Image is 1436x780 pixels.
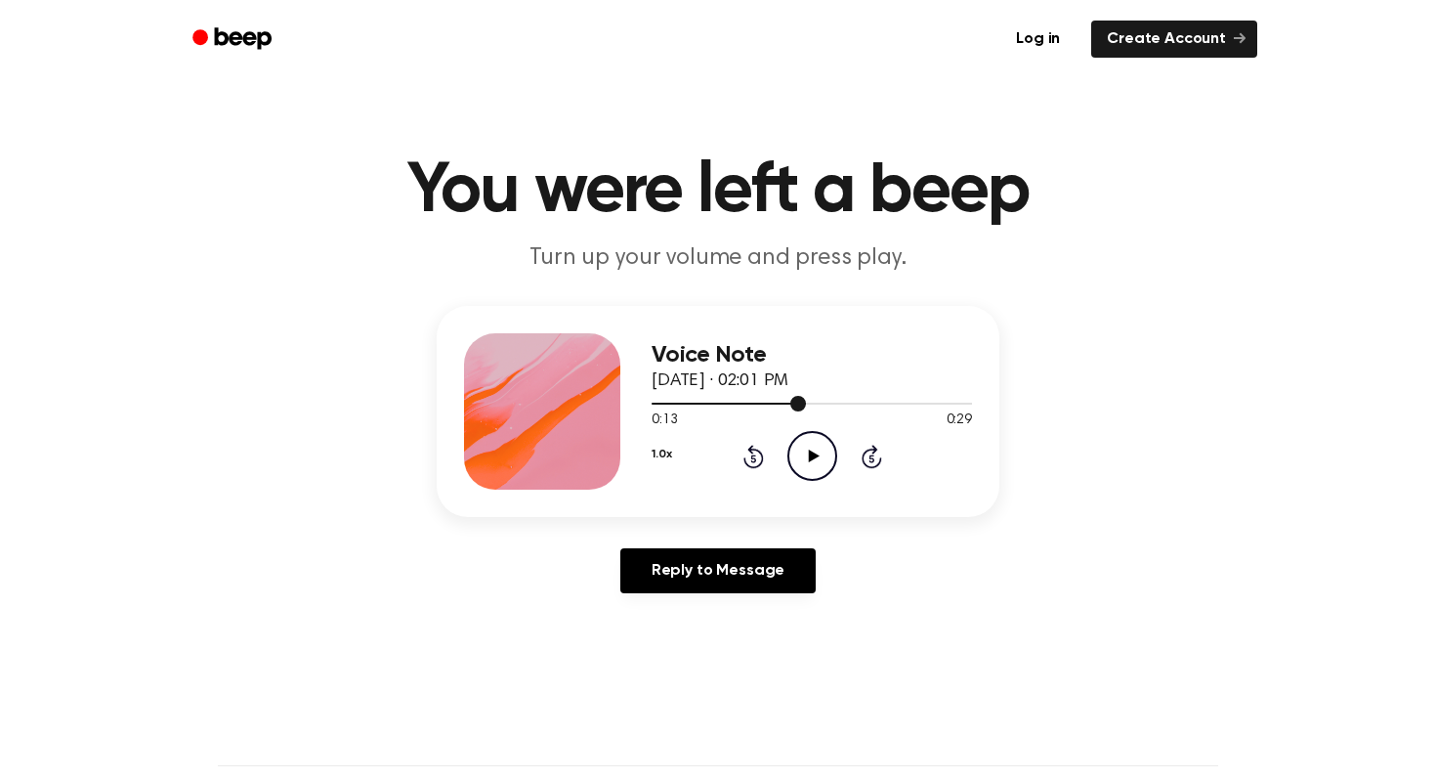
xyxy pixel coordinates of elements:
[652,342,972,368] h3: Voice Note
[179,21,289,59] a: Beep
[652,372,788,390] span: [DATE] · 02:01 PM
[1091,21,1257,58] a: Create Account
[343,242,1093,275] p: Turn up your volume and press play.
[996,17,1079,62] a: Log in
[947,411,972,431] span: 0:29
[218,156,1218,227] h1: You were left a beep
[620,548,816,593] a: Reply to Message
[652,411,677,431] span: 0:13
[652,438,671,471] button: 1.0x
